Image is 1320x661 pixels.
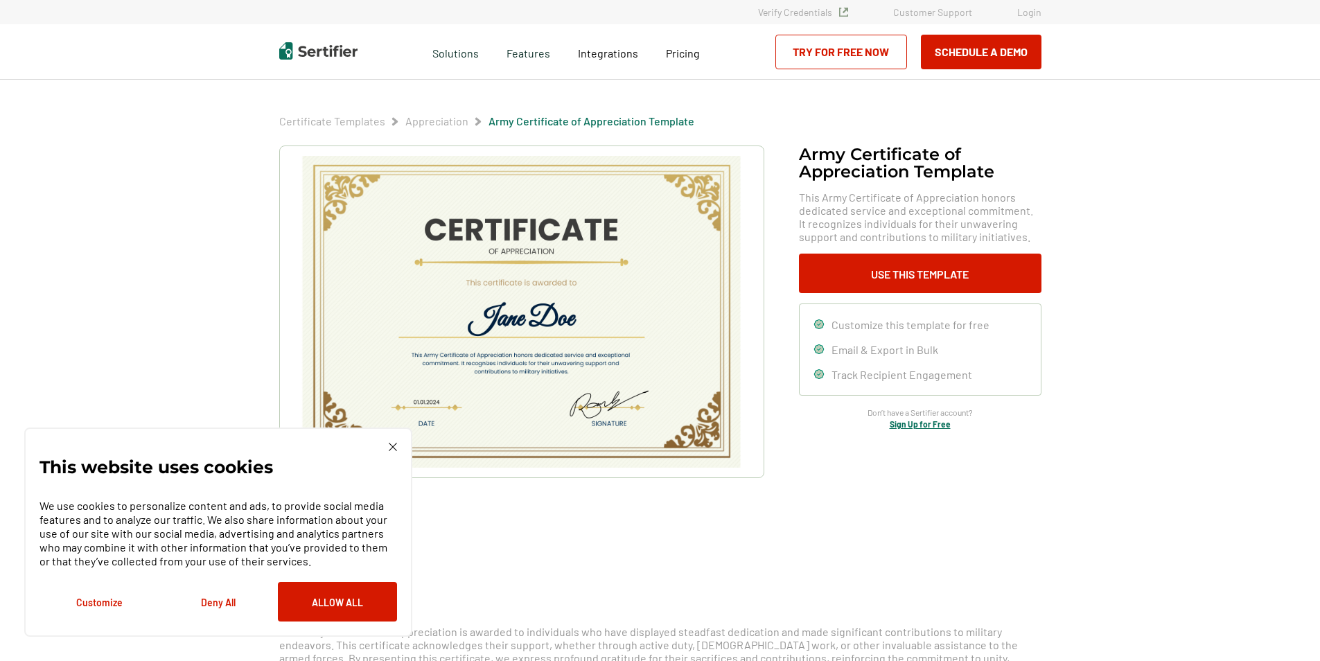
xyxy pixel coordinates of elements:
[758,6,848,18] a: Verify Credentials
[578,46,638,60] span: Integrations
[921,35,1041,69] button: Schedule a Demo
[489,114,694,128] span: Army Certificate of Appreciation​ Template
[831,318,989,331] span: Customize this template for free
[489,114,694,127] a: Army Certificate of Appreciation​ Template
[389,443,397,451] img: Cookie Popup Close
[39,582,159,622] button: Customize
[799,191,1041,243] span: This Army Certificate of Appreciation honors dedicated service and exceptional commitment. It rec...
[1017,6,1041,18] a: Login
[39,499,397,568] p: We use cookies to personalize content and ads, to provide social media features and to analyze ou...
[831,343,938,356] span: Email & Export in Bulk
[279,114,385,128] span: Certificate Templates
[831,368,972,381] span: Track Recipient Engagement
[279,114,694,128] div: Breadcrumb
[666,43,700,60] a: Pricing
[405,114,468,128] span: Appreciation
[278,582,397,622] button: Allow All
[890,419,951,429] a: Sign Up for Free
[893,6,972,18] a: Customer Support
[839,8,848,17] img: Verified
[405,114,468,127] a: Appreciation
[301,156,741,468] img: Army Certificate of Appreciation​ Template
[799,254,1041,293] button: Use This Template
[279,42,358,60] img: Sertifier | Digital Credentialing Platform
[775,35,907,69] a: Try for Free Now
[1251,594,1320,661] iframe: Chat Widget
[666,46,700,60] span: Pricing
[578,43,638,60] a: Integrations
[799,146,1041,180] h1: Army Certificate of Appreciation​ Template
[432,43,479,60] span: Solutions
[279,114,385,127] a: Certificate Templates
[507,43,550,60] span: Features
[39,460,273,474] p: This website uses cookies
[868,406,973,419] span: Don’t have a Sertifier account?
[159,582,278,622] button: Deny All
